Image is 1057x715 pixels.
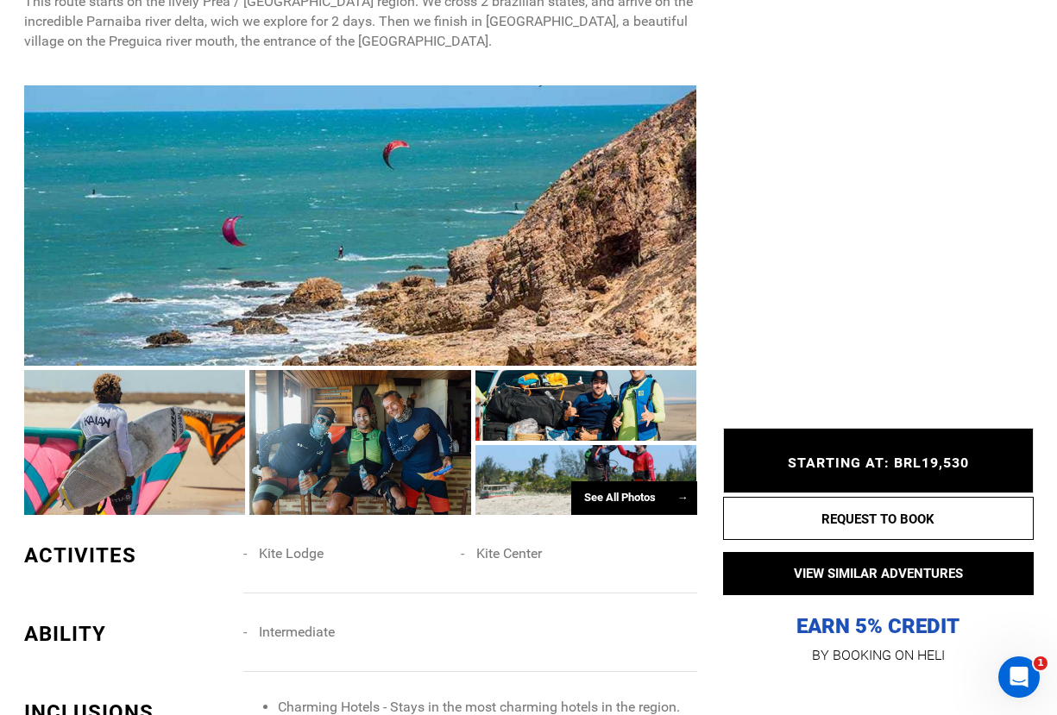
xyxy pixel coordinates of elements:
[677,491,689,504] span: →
[571,481,697,515] div: See All Photos
[476,545,542,561] span: Kite Center
[1034,656,1048,670] span: 1
[998,656,1040,698] iframe: Intercom live chat
[723,441,1034,640] p: EARN 5% CREDIT
[723,552,1034,595] button: VIEW SIMILAR ADVENTURES
[723,643,1034,668] p: BY BOOKING ON HELI
[24,541,231,570] div: ACTIVITES
[259,624,335,640] span: Intermediate
[723,497,1034,540] button: REQUEST TO BOOK
[788,455,969,471] span: STARTING AT: BRL19,530
[24,619,231,649] div: ABILITY
[259,545,324,561] span: Kite Lodge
